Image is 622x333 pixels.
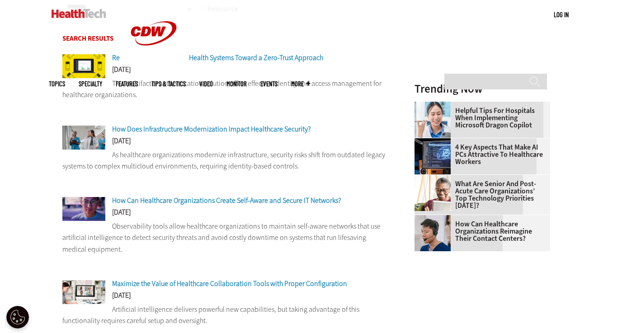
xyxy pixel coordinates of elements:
button: Open Preferences [6,306,29,328]
img: Desktop monitor with brain AI concept [415,138,451,174]
img: doctors having a video conference call [62,280,105,304]
img: Doctor using phone to dictate to tablet [415,102,451,138]
a: Maximize the Value of Healthcare Collaboration Tools with Proper Configuration [112,279,347,288]
a: How Can Healthcare Organizations Create Self-Aware and Secure IT Networks? [112,196,341,205]
a: Desktop monitor with brain AI concept [415,138,455,145]
div: Cookie Settings [6,306,29,328]
a: Older person using tablet [415,175,455,182]
span: Topics [49,80,65,87]
span: Specialty [79,80,102,87]
a: Healthcare contact center [415,215,455,222]
img: Home [52,9,106,18]
a: Tips & Tactics [151,80,186,87]
p: Artificial intelligence delivers powerful new capabilities, but taking advantage of this function... [62,304,391,327]
a: CDW [120,60,188,69]
div: [DATE] [62,137,391,149]
a: Helpful Tips for Hospitals When Implementing Microsoft Dragon Copilot [415,107,545,129]
a: How Does Infrastructure Modernization Impact Healthcare Security? [112,124,311,134]
a: Events [260,80,278,87]
a: MonITor [226,80,247,87]
a: Log in [554,10,569,19]
a: Features [116,80,138,87]
div: [DATE] [62,209,391,220]
a: How Can Healthcare Organizations Reimagine Their Contact Centers? [415,220,545,242]
h3: Trending Now [415,83,550,94]
a: Video [199,80,213,87]
a: 4 Key Aspects That Make AI PCs Attractive to Healthcare Workers [415,144,545,165]
p: As healthcare organizations modernize infrastructure, security risks shift from outdated legacy s... [62,149,391,172]
div: [DATE] [62,292,391,304]
div: User menu [554,10,569,19]
img: Older person using tablet [415,175,451,211]
p: Observability tools allow healthcare organizations to maintain self-aware networks that use artif... [62,220,391,255]
a: What Are Senior and Post-Acute Care Organizations’ Top Technology Priorities [DATE]? [415,180,545,209]
img: Healthcare contact center [415,215,451,251]
img: Doctors walking in a hospital [62,126,105,150]
img: IT expert looks at monitor [62,197,105,221]
a: Doctor using phone to dictate to tablet [415,102,455,109]
span: More [291,80,310,87]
